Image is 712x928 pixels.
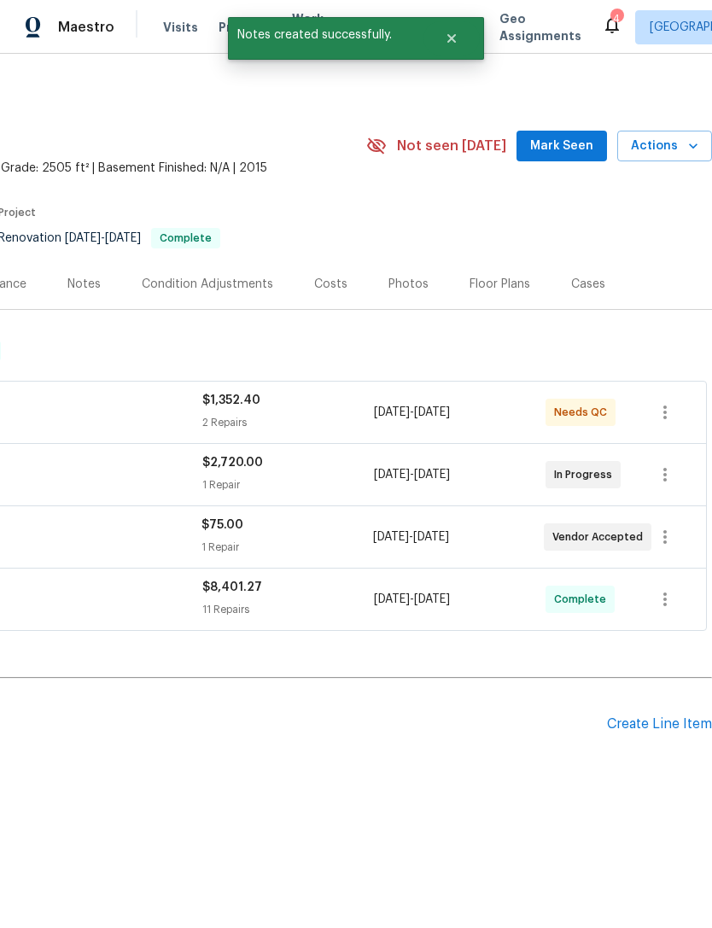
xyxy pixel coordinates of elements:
[292,10,336,44] span: Work Orders
[397,137,506,155] span: Not seen [DATE]
[499,10,581,44] span: Geo Assignments
[610,10,622,27] div: 4
[142,276,273,293] div: Condition Adjustments
[374,466,450,483] span: -
[65,232,101,244] span: [DATE]
[202,457,263,469] span: $2,720.00
[470,276,530,293] div: Floor Plans
[65,232,141,244] span: -
[373,528,449,546] span: -
[67,276,101,293] div: Notes
[374,591,450,608] span: -
[202,601,374,618] div: 11 Repairs
[201,539,372,556] div: 1 Repair
[202,581,262,593] span: $8,401.27
[631,136,698,157] span: Actions
[374,404,450,421] span: -
[219,19,271,36] span: Projects
[530,136,593,157] span: Mark Seen
[554,404,614,421] span: Needs QC
[552,528,650,546] span: Vendor Accepted
[105,232,141,244] span: [DATE]
[163,19,198,36] span: Visits
[414,593,450,605] span: [DATE]
[58,19,114,36] span: Maestro
[607,716,712,732] div: Create Line Item
[516,131,607,162] button: Mark Seen
[373,531,409,543] span: [DATE]
[554,591,613,608] span: Complete
[617,131,712,162] button: Actions
[374,593,410,605] span: [DATE]
[413,531,449,543] span: [DATE]
[202,414,374,431] div: 2 Repairs
[423,21,480,55] button: Close
[202,476,374,493] div: 1 Repair
[201,519,243,531] span: $75.00
[374,469,410,481] span: [DATE]
[388,276,429,293] div: Photos
[202,394,260,406] span: $1,352.40
[153,233,219,243] span: Complete
[571,276,605,293] div: Cases
[314,276,347,293] div: Costs
[414,406,450,418] span: [DATE]
[554,466,619,483] span: In Progress
[414,469,450,481] span: [DATE]
[228,17,423,53] span: Notes created successfully.
[374,406,410,418] span: [DATE]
